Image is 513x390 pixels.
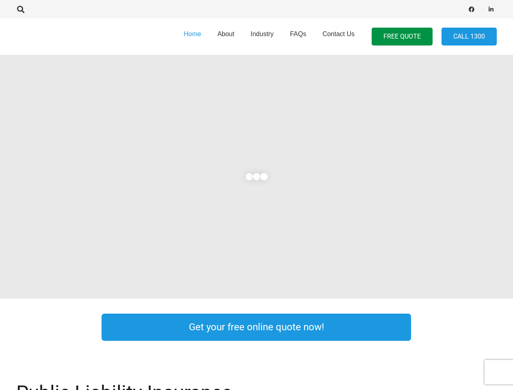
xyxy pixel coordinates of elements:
a: Industry [242,16,282,57]
span: Contact Us [323,30,355,37]
a: Call 1300 [442,28,497,46]
a: About [209,16,242,57]
a: LinkedIn [485,4,497,15]
a: Facebook [466,4,477,15]
a: Home [175,16,209,57]
a: FAQs [282,16,314,57]
span: Home [184,30,201,37]
span: Industry [251,30,274,37]
a: Link [427,312,513,343]
a: pli_logotransparent [16,26,108,47]
a: Get your free online quote now! [102,314,411,341]
a: FREE QUOTE [372,28,433,46]
a: Search [13,6,29,13]
span: About [217,30,234,37]
span: FAQs [290,30,306,37]
a: Contact Us [314,16,363,57]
